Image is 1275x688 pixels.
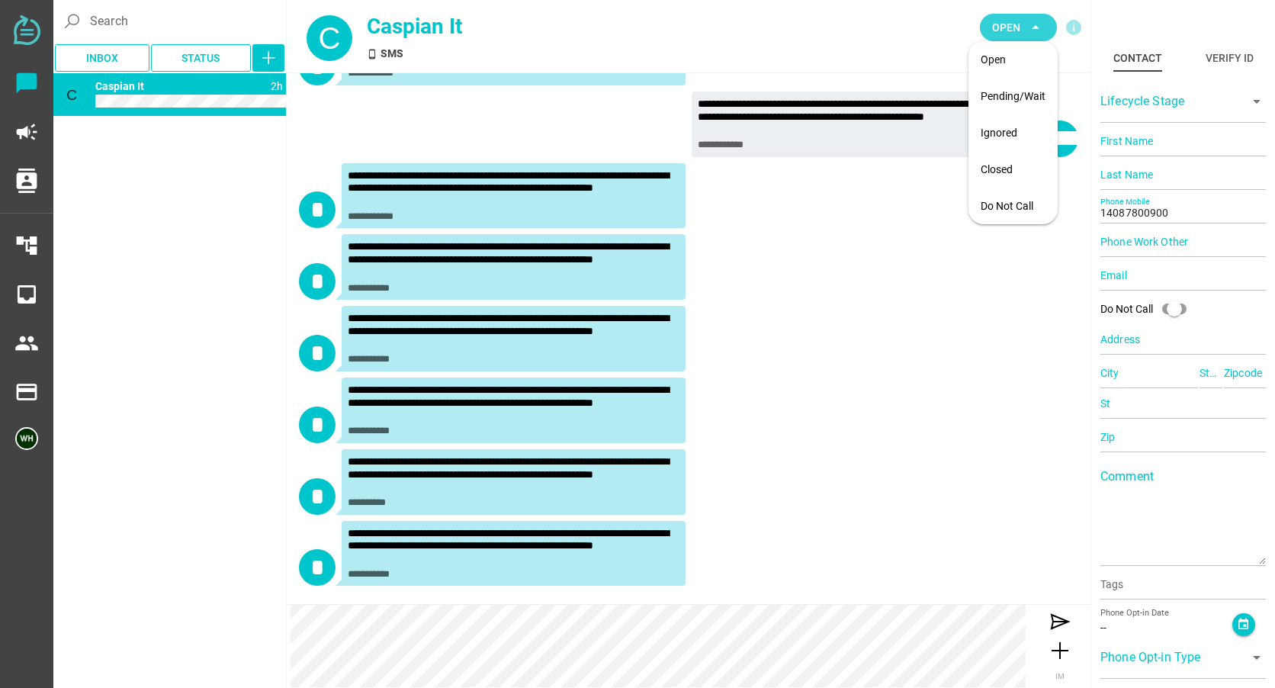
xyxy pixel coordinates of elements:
[151,44,252,72] button: Status
[1100,193,1266,223] input: Phone Mobile
[1100,422,1266,452] input: Zip
[15,427,38,450] img: 5edff51079ed9903661a2266-30.png
[1100,388,1266,419] input: St
[981,90,1045,103] div: Pending/Wait
[319,21,341,55] span: C
[14,233,39,258] i: account_tree
[981,163,1045,176] div: Closed
[1100,301,1153,317] div: Do Not Call
[981,127,1045,140] div: Ignored
[1224,358,1266,388] input: Zipcode
[1248,92,1266,111] i: arrow_drop_down
[55,44,149,72] button: Inbox
[1100,159,1266,190] input: Last Name
[980,14,1057,41] button: Open
[1026,18,1045,37] i: arrow_drop_down
[1237,618,1250,631] i: event
[14,120,39,144] i: campaign
[14,331,39,355] i: people
[367,49,377,59] i: SMS
[14,169,39,193] i: contacts
[14,380,39,404] i: payment
[1100,607,1232,620] div: Phone Opt-in Date
[1100,580,1266,598] input: Tags
[1206,49,1254,67] div: Verify ID
[66,87,77,103] span: C
[1248,648,1266,667] i: arrow_drop_down
[367,46,719,62] div: SMS
[14,71,39,95] i: chat_bubble
[981,53,1045,66] div: Open
[95,80,144,92] span: 14087800900
[86,49,118,67] span: Inbox
[14,15,40,45] img: svg+xml;base64,PD94bWwgdmVyc2lvbj0iMS4wIiBlbmNvZGluZz0iVVRGLTgiPz4KPHN2ZyB2ZXJzaW9uPSIxLjEiIHZpZX...
[1100,126,1266,156] input: First Name
[271,80,283,92] span: 1757618540
[79,101,91,113] i: SMS
[981,200,1045,213] div: Do Not Call
[1113,49,1162,67] div: Contact
[1100,227,1266,257] input: Phone Work Other
[367,11,719,43] div: Caspian It
[992,18,1020,37] span: Open
[1065,18,1083,37] i: info
[1200,358,1222,388] input: State
[1100,260,1266,291] input: Email
[1100,620,1232,636] div: --
[1100,358,1198,388] input: City
[1055,672,1065,680] span: IM
[1100,324,1266,355] input: Address
[1100,294,1196,324] div: Do Not Call
[1100,475,1266,564] textarea: Comment
[14,282,39,307] i: inbox
[181,49,220,67] span: Status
